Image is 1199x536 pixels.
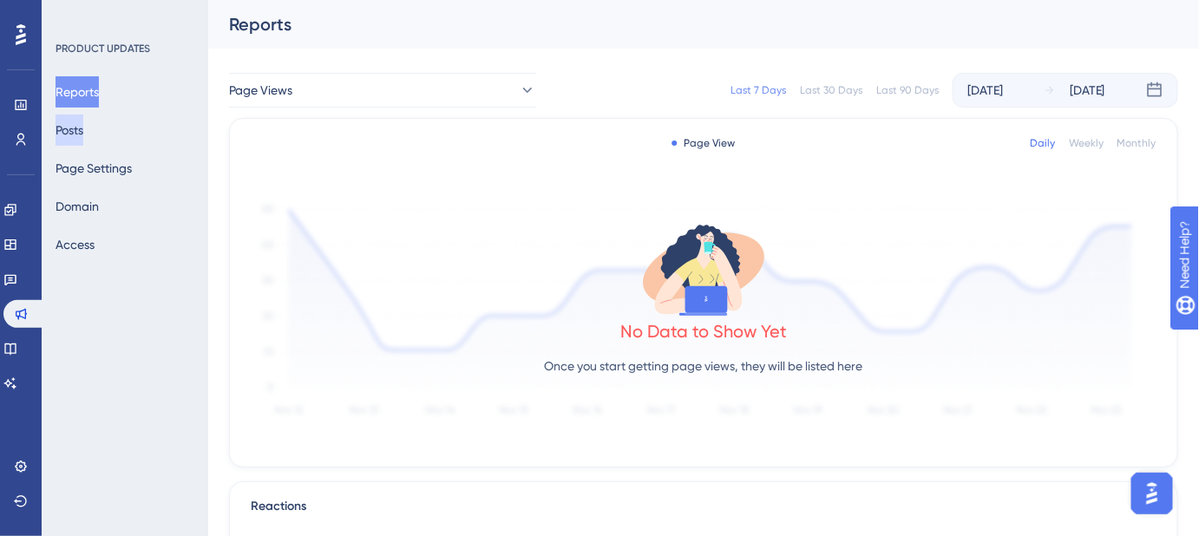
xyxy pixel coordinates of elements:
iframe: UserGuiding AI Assistant Launcher [1126,467,1178,520]
div: PRODUCT UPDATES [56,42,150,56]
div: Weekly [1069,136,1104,150]
div: Last 7 Days [731,83,786,97]
button: Posts [56,114,83,146]
div: Monthly [1117,136,1156,150]
span: Page Views [229,80,292,101]
span: Need Help? [41,4,108,25]
div: Last 30 Days [800,83,862,97]
div: [DATE] [1070,80,1105,101]
p: Once you start getting page views, they will be listed here [545,356,863,376]
button: Domain [56,191,99,222]
div: Page View [672,136,736,150]
button: Reports [56,76,99,108]
button: Access [56,229,95,260]
div: Reports [229,12,1135,36]
div: [DATE] [967,80,1003,101]
div: Last 90 Days [876,83,939,97]
div: No Data to Show Yet [620,319,787,343]
button: Page Views [229,73,536,108]
div: Reactions [251,496,1156,517]
div: Daily [1030,136,1055,150]
button: Page Settings [56,153,132,184]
